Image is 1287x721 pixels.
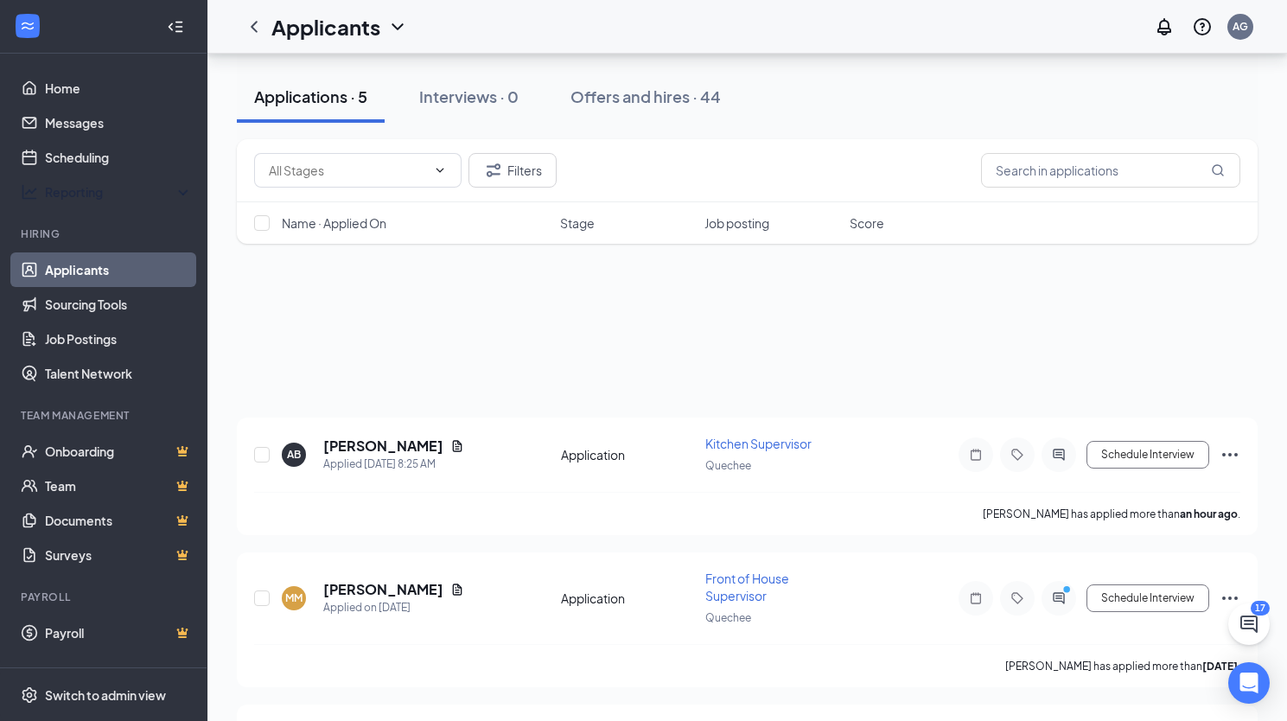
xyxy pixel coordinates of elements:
[468,153,557,188] button: Filter Filters
[705,436,812,451] span: Kitchen Supervisor
[1005,659,1240,673] p: [PERSON_NAME] has applied more than .
[45,469,193,503] a: TeamCrown
[19,17,36,35] svg: WorkstreamLogo
[433,163,447,177] svg: ChevronDown
[1220,588,1240,609] svg: Ellipses
[705,571,789,603] span: Front of House Supervisor
[1007,591,1028,605] svg: Tag
[45,252,193,287] a: Applicants
[244,16,264,37] svg: ChevronLeft
[323,456,464,473] div: Applied [DATE] 8:25 AM
[287,447,301,462] div: AB
[271,12,380,41] h1: Applicants
[45,71,193,105] a: Home
[323,599,464,616] div: Applied on [DATE]
[965,591,986,605] svg: Note
[705,459,751,472] span: Quechee
[1048,591,1069,605] svg: ActiveChat
[45,616,193,650] a: PayrollCrown
[45,322,193,356] a: Job Postings
[167,18,184,35] svg: Collapse
[387,16,408,37] svg: ChevronDown
[1251,601,1270,616] div: 17
[1192,16,1213,37] svg: QuestionInfo
[45,686,166,704] div: Switch to admin view
[45,356,193,391] a: Talent Network
[1233,19,1248,34] div: AG
[282,214,386,232] span: Name · Applied On
[1211,163,1225,177] svg: MagnifyingGlass
[21,590,189,604] div: Payroll
[1059,584,1080,598] svg: PrimaryDot
[45,287,193,322] a: Sourcing Tools
[850,214,884,232] span: Score
[323,580,443,599] h5: [PERSON_NAME]
[1202,660,1238,673] b: [DATE]
[21,227,189,241] div: Hiring
[965,448,986,462] svg: Note
[1086,441,1209,469] button: Schedule Interview
[45,538,193,572] a: SurveysCrown
[450,439,464,453] svg: Document
[705,611,751,624] span: Quechee
[45,434,193,469] a: OnboardingCrown
[45,183,194,201] div: Reporting
[21,183,38,201] svg: Analysis
[254,86,367,107] div: Applications · 5
[570,86,721,107] div: Offers and hires · 44
[21,408,189,423] div: Team Management
[1048,448,1069,462] svg: ActiveChat
[1228,662,1270,704] div: Open Intercom Messenger
[560,214,595,232] span: Stage
[981,153,1240,188] input: Search in applications
[419,86,519,107] div: Interviews · 0
[1180,507,1238,520] b: an hour ago
[1154,16,1175,37] svg: Notifications
[285,590,303,605] div: MM
[450,583,464,597] svg: Document
[323,437,443,456] h5: [PERSON_NAME]
[1239,614,1259,635] svg: ChatActive
[45,140,193,175] a: Scheduling
[561,590,695,607] div: Application
[45,503,193,538] a: DocumentsCrown
[1007,448,1028,462] svg: Tag
[1220,444,1240,465] svg: Ellipses
[1086,584,1209,612] button: Schedule Interview
[1228,603,1270,645] button: ChatActive
[704,214,769,232] span: Job posting
[21,686,38,704] svg: Settings
[983,507,1240,521] p: [PERSON_NAME] has applied more than .
[561,446,695,463] div: Application
[45,105,193,140] a: Messages
[483,160,504,181] svg: Filter
[269,161,426,180] input: All Stages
